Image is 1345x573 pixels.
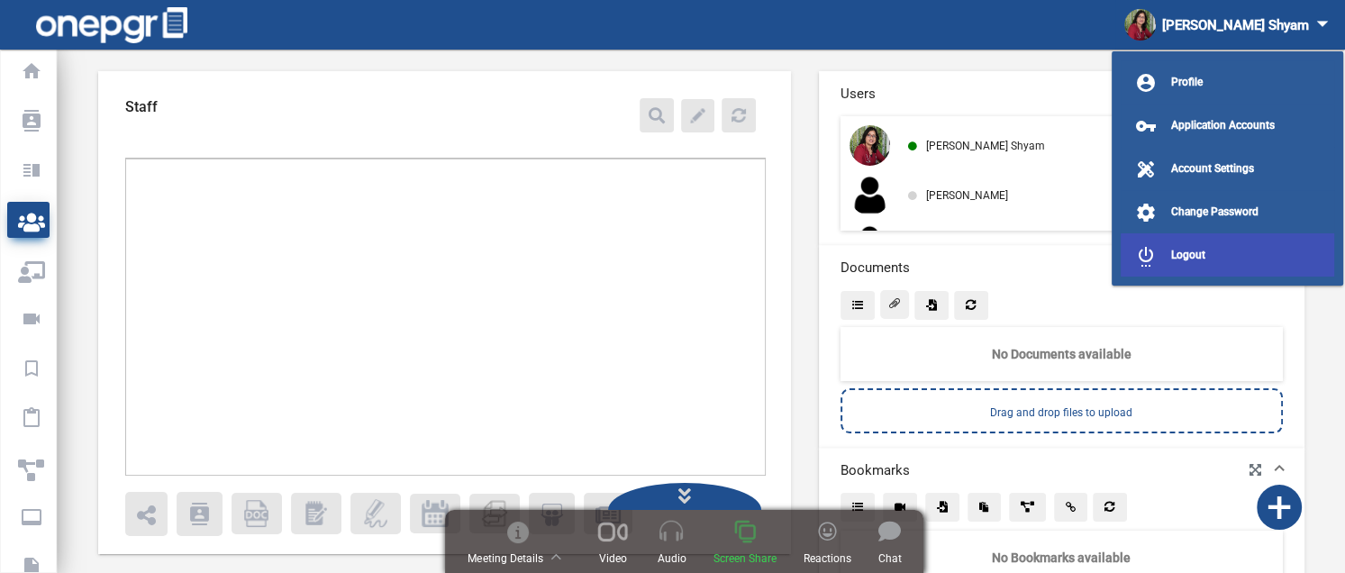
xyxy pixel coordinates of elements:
[1135,72,1157,94] mat-icon: account_circle
[1135,245,1157,267] mat-icon: settings_power
[1171,205,1259,218] span: Change Password
[1171,162,1254,175] span: Account Settings
[1171,119,1275,132] span: Application Accounts
[1135,115,1157,137] mat-icon: vpn_key
[1171,76,1203,88] span: Profile
[1135,202,1157,223] mat-icon: settings
[1171,249,1205,261] span: Logout
[1135,159,1157,180] mat-icon: design_services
